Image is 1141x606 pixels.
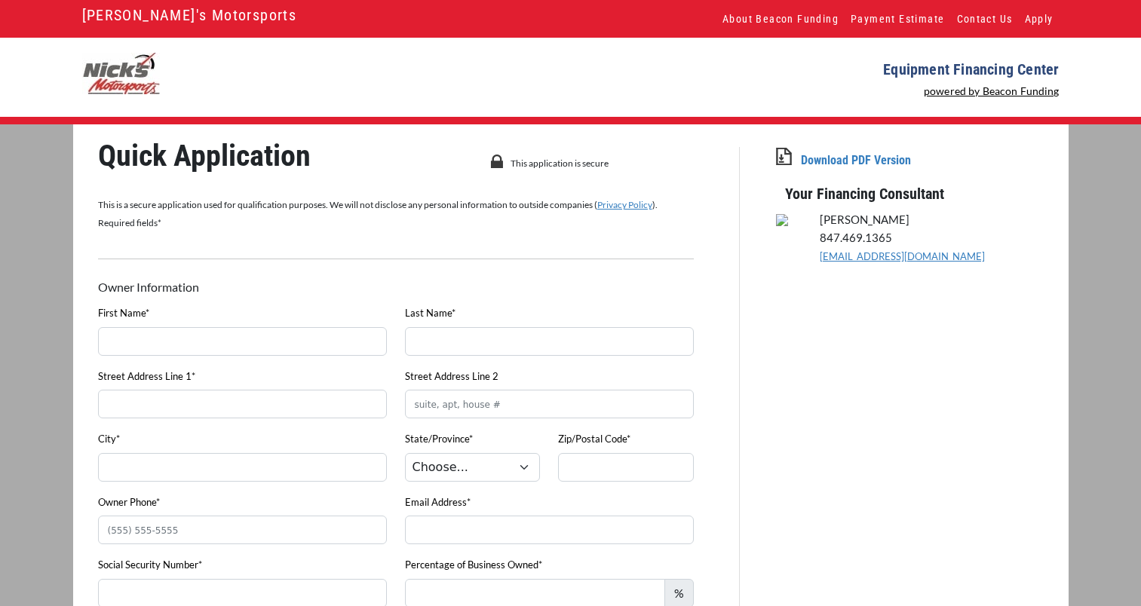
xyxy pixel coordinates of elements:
[98,558,202,573] label: Social Security Number*
[801,153,911,167] a: Download PDF Version
[405,390,694,418] input: suite, apt, house #
[511,155,681,173] p: This application is secure
[820,250,985,262] a: [EMAIL_ADDRESS][DOMAIN_NAME]
[98,147,438,165] p: Quick Application
[405,369,498,384] label: Street Address Line 2
[558,432,630,447] label: Zip/Postal Code*
[776,170,1078,203] p: Your Financing Consultant
[98,516,387,544] input: (555) 555-5555
[405,558,542,573] label: Percentage of Business Owned*
[82,2,297,28] a: [PERSON_NAME]'s Motorsports
[98,196,694,232] p: This is a secure application used for qualification purposes. We will not disclose any personal i...
[405,306,455,321] label: Last Name*
[490,155,503,168] img: lock-icon.png
[405,495,471,510] label: Email Address*
[405,432,473,447] label: State/Province*
[82,53,160,94] img: nicks-logo.jpg
[98,495,160,510] label: Owner Phone*
[776,148,792,165] img: app-download.png
[820,228,1043,246] p: 847.469.1365
[597,199,652,210] a: Privacy Policy
[98,278,284,296] p: Owner Information
[776,214,788,226] img: PD'Aquila.jpg
[924,84,1060,97] a: powered by Beacon Funding
[98,432,120,447] label: City*
[820,210,1043,228] p: [PERSON_NAME]
[98,306,149,321] label: First Name*
[580,60,1060,78] p: Equipment Financing Center
[98,369,195,384] label: Street Address Line 1*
